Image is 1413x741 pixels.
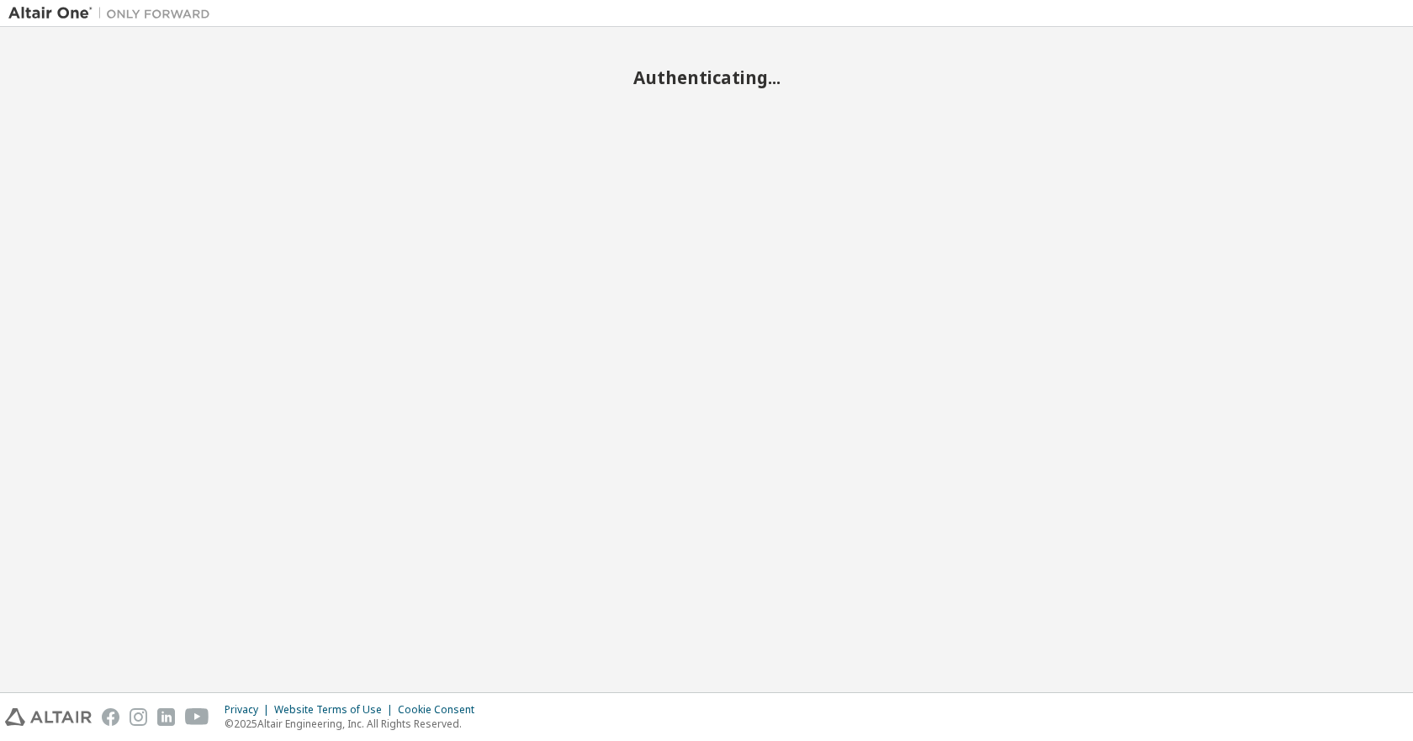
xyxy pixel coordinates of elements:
[8,66,1405,88] h2: Authenticating...
[8,5,219,22] img: Altair One
[5,708,92,726] img: altair_logo.svg
[130,708,147,726] img: instagram.svg
[185,708,209,726] img: youtube.svg
[225,703,274,717] div: Privacy
[102,708,119,726] img: facebook.svg
[225,717,484,731] p: © 2025 Altair Engineering, Inc. All Rights Reserved.
[157,708,175,726] img: linkedin.svg
[398,703,484,717] div: Cookie Consent
[274,703,398,717] div: Website Terms of Use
